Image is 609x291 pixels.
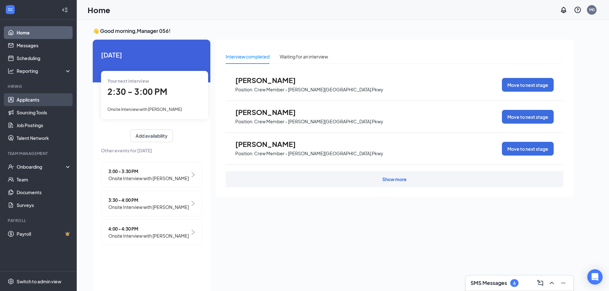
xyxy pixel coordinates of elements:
[108,175,189,182] span: Onsite Interview with [PERSON_NAME]
[8,68,14,74] svg: Analysis
[8,151,70,156] div: Team Management
[8,278,14,285] svg: Settings
[130,129,173,142] button: Add availability
[559,279,567,287] svg: Minimize
[17,132,71,144] a: Talent Network
[7,6,13,13] svg: WorkstreamLogo
[548,279,556,287] svg: ChevronUp
[226,53,269,60] div: Interview completed
[547,278,557,288] button: ChevronUp
[17,26,71,39] a: Home
[560,6,567,14] svg: Notifications
[587,269,603,285] div: Open Intercom Messenger
[17,186,71,199] a: Documents
[254,119,383,125] p: Crew Member - [PERSON_NAME][GEOGRAPHIC_DATA] Pkwy
[17,227,71,240] a: PayrollCrown
[88,4,110,15] h1: Home
[107,86,167,97] span: 2:30 - 3:00 PM
[17,106,71,119] a: Sourcing Tools
[235,108,306,116] span: [PERSON_NAME]
[254,150,383,157] p: Crew Member - [PERSON_NAME][GEOGRAPHIC_DATA] Pkwy
[502,142,554,156] button: Move to next stage
[8,84,70,89] div: Hiring
[235,76,306,84] span: [PERSON_NAME]
[62,7,68,13] svg: Collapse
[108,203,189,211] span: Onsite Interview with [PERSON_NAME]
[17,93,71,106] a: Applicants
[502,110,554,124] button: Move to next stage
[254,87,383,93] p: Crew Member - [PERSON_NAME][GEOGRAPHIC_DATA] Pkwy
[280,53,328,60] div: Waiting for an interview
[107,107,182,112] span: Onsite Interview with [PERSON_NAME]
[17,68,72,74] div: Reporting
[93,27,574,34] h3: 👋 Good morning, Manager 056 !
[17,173,71,186] a: Team
[235,87,254,93] p: Position:
[108,225,189,232] span: 4:00 - 4:30 PM
[101,50,202,60] span: [DATE]
[513,280,516,286] div: 6
[235,150,254,157] p: Position:
[235,119,254,125] p: Position:
[8,218,70,223] div: Payroll
[382,176,407,182] div: Show more
[101,147,202,154] span: Other events for [DATE]
[471,280,507,287] h3: SMS Messages
[17,39,71,52] a: Messages
[536,279,544,287] svg: ComposeMessage
[107,78,149,84] span: Your next interview
[108,232,189,239] span: Onsite Interview with [PERSON_NAME]
[574,6,582,14] svg: QuestionInfo
[17,119,71,132] a: Job Postings
[17,199,71,211] a: Surveys
[502,78,554,92] button: Move to next stage
[17,278,61,285] div: Switch to admin view
[17,164,66,170] div: Onboarding
[558,278,568,288] button: Minimize
[8,164,14,170] svg: UserCheck
[535,278,545,288] button: ComposeMessage
[589,7,595,12] div: M0
[108,196,189,203] span: 3:30 - 4:00 PM
[235,140,306,148] span: [PERSON_NAME]
[17,52,71,65] a: Scheduling
[108,168,189,175] span: 3:00 - 3:30 PM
